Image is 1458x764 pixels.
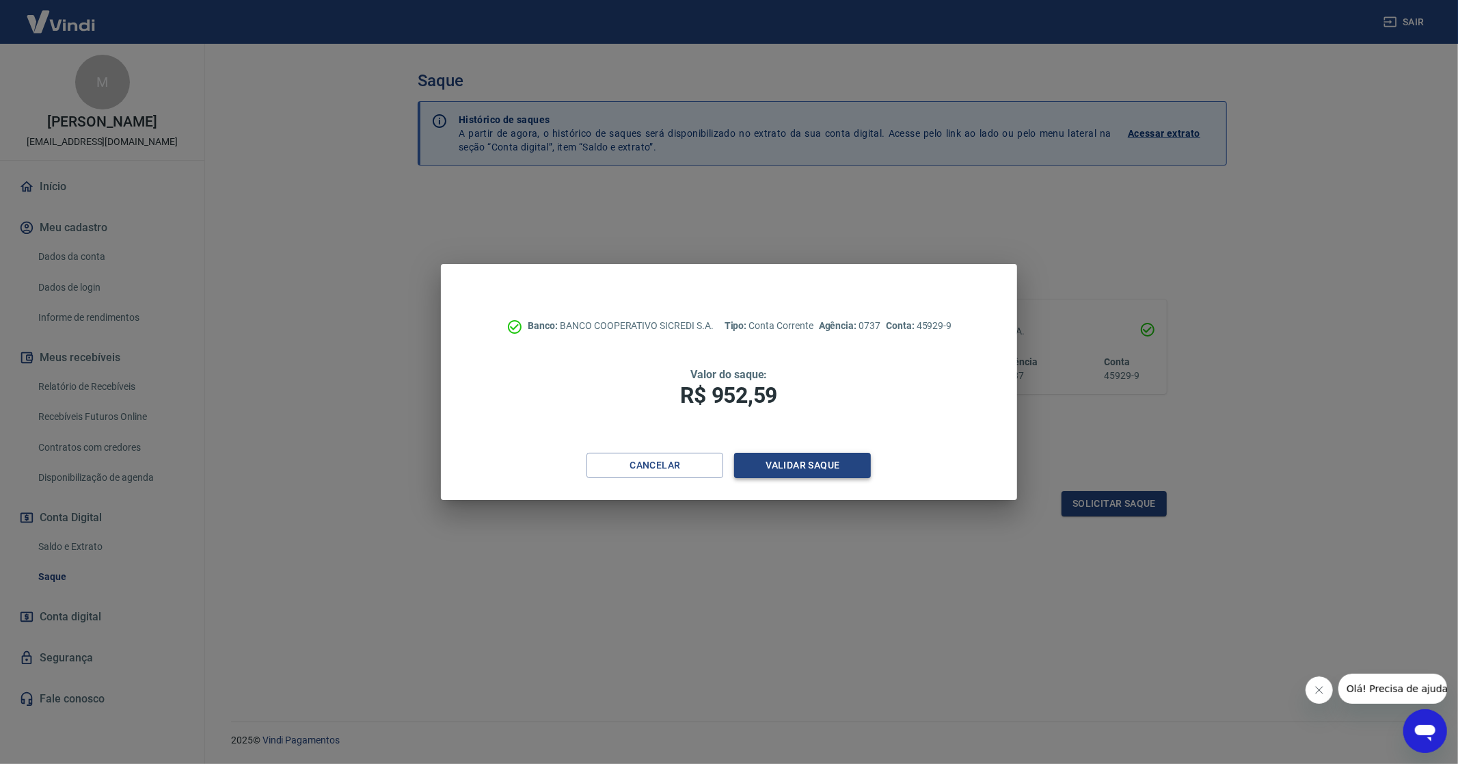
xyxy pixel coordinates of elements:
span: Olá! Precisa de ajuda? [8,10,115,21]
span: R$ 952,59 [681,382,778,408]
span: Agência: [819,320,859,331]
p: BANCO COOPERATIVO SICREDI S.A. [528,319,714,333]
button: Cancelar [586,453,723,478]
p: Conta Corrente [725,319,813,333]
iframe: Fechar mensagem [1306,676,1333,704]
p: 45929-9 [886,319,951,333]
span: Valor do saque: [690,368,767,381]
p: 0737 [819,319,880,333]
span: Banco: [528,320,561,331]
span: Tipo: [725,320,749,331]
iframe: Botão para abrir a janela de mensagens [1403,709,1447,753]
span: Conta: [886,320,917,331]
button: Validar saque [734,453,871,478]
iframe: Mensagem da empresa [1338,674,1447,704]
